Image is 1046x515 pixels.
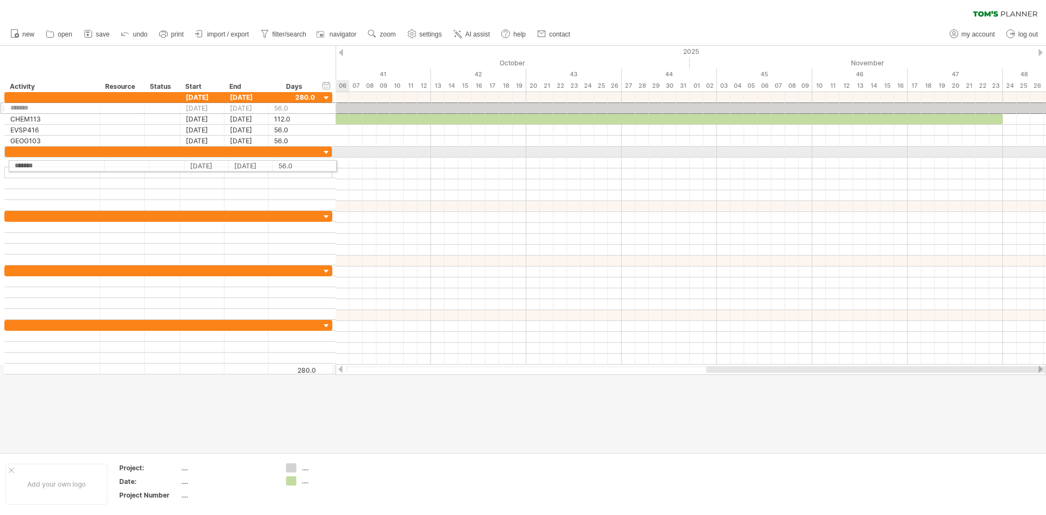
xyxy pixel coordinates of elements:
[58,31,72,38] span: open
[526,80,540,92] div: Monday, 20 October 2025
[349,80,363,92] div: Tuesday, 7 October 2025
[498,27,529,41] a: help
[989,80,1003,92] div: Sunday, 23 November 2025
[649,80,662,92] div: Wednesday, 29 October 2025
[744,80,758,92] div: Wednesday, 5 November 2025
[771,80,785,92] div: Friday, 7 November 2025
[758,80,771,92] div: Thursday, 6 November 2025
[118,27,151,41] a: undo
[404,80,417,92] div: Saturday, 11 October 2025
[431,69,526,80] div: 42
[156,27,187,41] a: print
[458,80,472,92] div: Wednesday, 15 October 2025
[10,136,94,146] div: GEOG103
[5,464,107,505] div: Add your own logo
[554,80,567,92] div: Wednesday, 22 October 2025
[419,31,442,38] span: settings
[224,103,269,113] div: [DATE]
[513,31,526,38] span: help
[485,80,499,92] div: Friday, 17 October 2025
[315,27,360,41] a: navigator
[181,490,273,500] div: ....
[908,69,1003,80] div: 47
[376,80,390,92] div: Thursday, 9 October 2025
[622,80,635,92] div: Monday, 27 October 2025
[962,31,995,38] span: my account
[1030,80,1044,92] div: Wednesday, 26 November 2025
[105,81,138,92] div: Resource
[405,27,445,41] a: settings
[717,80,731,92] div: Monday, 3 November 2025
[224,92,269,102] div: [DATE]
[336,69,431,80] div: 41
[935,80,948,92] div: Wednesday, 19 November 2025
[445,80,458,92] div: Tuesday, 14 October 2025
[499,80,513,92] div: Saturday, 18 October 2025
[180,114,224,124] div: [DATE]
[812,80,826,92] div: Monday, 10 November 2025
[180,125,224,135] div: [DATE]
[826,80,840,92] div: Tuesday, 11 November 2025
[962,80,976,92] div: Friday, 21 November 2025
[690,80,703,92] div: Saturday, 1 November 2025
[269,366,316,374] div: 280.0
[1018,31,1038,38] span: log out
[840,80,853,92] div: Wednesday, 12 November 2025
[731,80,744,92] div: Tuesday, 4 November 2025
[451,27,493,41] a: AI assist
[224,125,269,135] div: [DATE]
[180,92,224,102] div: [DATE]
[921,80,935,92] div: Tuesday, 18 November 2025
[534,27,574,41] a: contact
[180,103,224,113] div: [DATE]
[417,80,431,92] div: Sunday, 12 October 2025
[180,136,224,146] div: [DATE]
[150,81,174,92] div: Status
[8,27,38,41] a: new
[380,31,396,38] span: zoom
[81,27,113,41] a: save
[608,80,622,92] div: Sunday, 26 October 2025
[192,27,252,41] a: import / export
[330,31,356,38] span: navigator
[171,31,184,38] span: print
[581,80,594,92] div: Friday, 24 October 2025
[390,80,404,92] div: Friday, 10 October 2025
[268,81,320,92] div: Days
[431,80,445,92] div: Monday, 13 October 2025
[867,80,880,92] div: Friday, 14 November 2025
[133,31,148,38] span: undo
[365,27,399,41] a: zoom
[976,80,989,92] div: Saturday, 22 November 2025
[229,81,262,92] div: End
[622,69,717,80] div: 44
[1004,27,1041,41] a: log out
[185,81,218,92] div: Start
[274,114,315,124] div: 112.0
[224,114,269,124] div: [DATE]
[363,80,376,92] div: Wednesday, 8 October 2025
[119,477,179,486] div: Date:
[540,80,554,92] div: Tuesday, 21 October 2025
[302,476,361,486] div: ....
[274,103,315,113] div: 56.0
[96,31,110,38] span: save
[717,69,812,80] div: 45
[799,80,812,92] div: Sunday, 9 November 2025
[676,80,690,92] div: Friday, 31 October 2025
[302,463,361,472] div: ....
[472,80,485,92] div: Thursday, 16 October 2025
[181,477,273,486] div: ....
[947,27,998,41] a: my account
[465,31,490,38] span: AI assist
[880,80,894,92] div: Saturday, 15 November 2025
[207,31,249,38] span: import / export
[894,80,908,92] div: Sunday, 16 November 2025
[948,80,962,92] div: Thursday, 20 November 2025
[853,80,867,92] div: Thursday, 13 November 2025
[513,80,526,92] div: Sunday, 19 October 2025
[224,136,269,146] div: [DATE]
[272,31,306,38] span: filter/search
[1017,80,1030,92] div: Tuesday, 25 November 2025
[119,490,179,500] div: Project Number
